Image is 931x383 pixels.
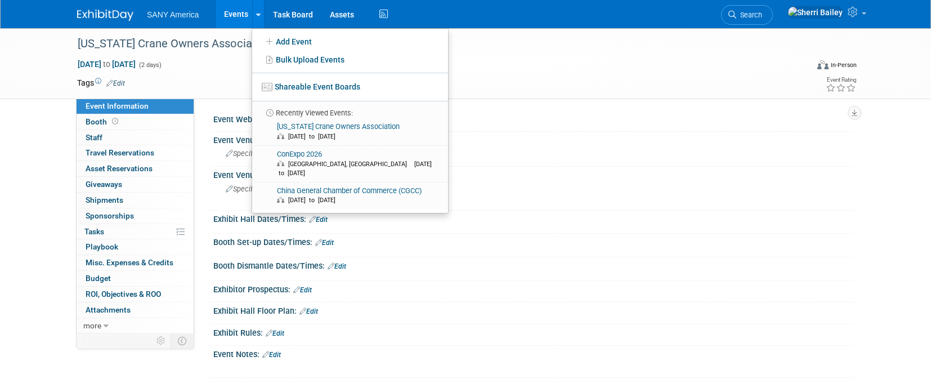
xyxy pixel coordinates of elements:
a: Edit [299,308,318,315]
a: Tasks [77,224,194,239]
a: Sponsorships [77,208,194,224]
a: Budget [77,271,194,286]
span: Travel Reservations [86,148,154,157]
span: Playbook [86,242,118,251]
a: Edit [106,79,125,87]
a: Edit [328,262,346,270]
a: Booth [77,114,194,130]
div: Event Rating [826,77,856,83]
span: Specify event venue name [226,149,316,158]
div: Event Venue Name: [213,132,854,146]
span: Asset Reservations [86,164,153,173]
a: Giveaways [77,177,194,192]
span: (2 days) [138,61,162,69]
div: In-Person [830,61,857,69]
img: seventboard-3.png [262,83,272,91]
div: Event Website: [213,111,854,126]
a: Shipments [77,193,194,208]
span: Attachments [86,305,131,314]
span: [DATE] to [DATE] [277,161,432,177]
span: [DATE] to [DATE] [288,197,341,204]
a: Asset Reservations [77,161,194,176]
span: Sponsorships [86,211,134,220]
a: Edit [309,216,328,224]
a: more [77,318,194,333]
span: Event Information [86,101,149,110]
span: Search [736,11,762,19]
a: Playbook [77,239,194,255]
a: [US_STATE] Crane Owners Association [DATE] to [DATE] [256,118,444,145]
div: Exhibitor Prospectus: [213,281,854,296]
span: ROI, Objectives & ROO [86,290,161,299]
a: Bulk Upload Events [252,51,448,69]
td: Toggle Event Tabs [171,333,194,348]
span: [DATE] [DATE] [77,59,136,69]
a: Event Information [77,99,194,114]
a: China General Chamber of Commerce (CGCC) [DATE] to [DATE] [256,182,444,210]
a: Shareable Event Boards [252,77,448,97]
span: Tasks [84,227,104,236]
a: Edit [293,286,312,294]
li: Recently Viewed Events: [252,101,448,118]
a: ConExpo 2026 [GEOGRAPHIC_DATA], [GEOGRAPHIC_DATA] [DATE] to [DATE] [256,146,444,182]
div: Exhibit Hall Dates/Times: [213,211,854,225]
img: ExhibitDay [77,10,133,21]
div: Booth Set-up Dates/Times: [213,234,854,248]
div: Event Format [741,59,857,75]
a: ROI, Objectives & ROO [77,287,194,302]
span: to [101,60,112,69]
a: Edit [315,239,334,247]
a: Travel Reservations [77,145,194,161]
a: Search [721,5,773,25]
span: Shipments [86,195,123,204]
a: Attachments [77,302,194,318]
span: Giveaways [86,180,122,189]
span: SANY America [147,10,199,19]
span: Booth not reserved yet [110,117,120,126]
div: Booth Dismantle Dates/Times: [213,257,854,272]
span: Specify event venue address [226,185,323,193]
span: [GEOGRAPHIC_DATA], [GEOGRAPHIC_DATA] [288,161,413,168]
img: Format-Inperson.png [817,60,829,69]
span: [DATE] to [DATE] [288,133,341,140]
div: Exhibit Rules: [213,324,854,339]
span: Booth [86,117,120,126]
img: Sherri Bailey [787,6,843,19]
a: Staff [77,130,194,145]
div: Event Venue Address: [213,167,854,181]
td: Personalize Event Tab Strip [151,333,171,348]
a: Edit [262,351,281,359]
td: Tags [77,77,125,88]
span: Budget [86,274,111,283]
a: Add Event [252,33,448,51]
span: Misc. Expenses & Credits [86,258,173,267]
a: Edit [266,329,284,337]
span: more [83,321,101,330]
div: Exhibit Hall Floor Plan: [213,302,854,317]
a: Misc. Expenses & Credits [77,255,194,270]
div: Event Notes: [213,346,854,360]
div: [US_STATE] Crane Owners Association [74,34,790,54]
span: Staff [86,133,102,142]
